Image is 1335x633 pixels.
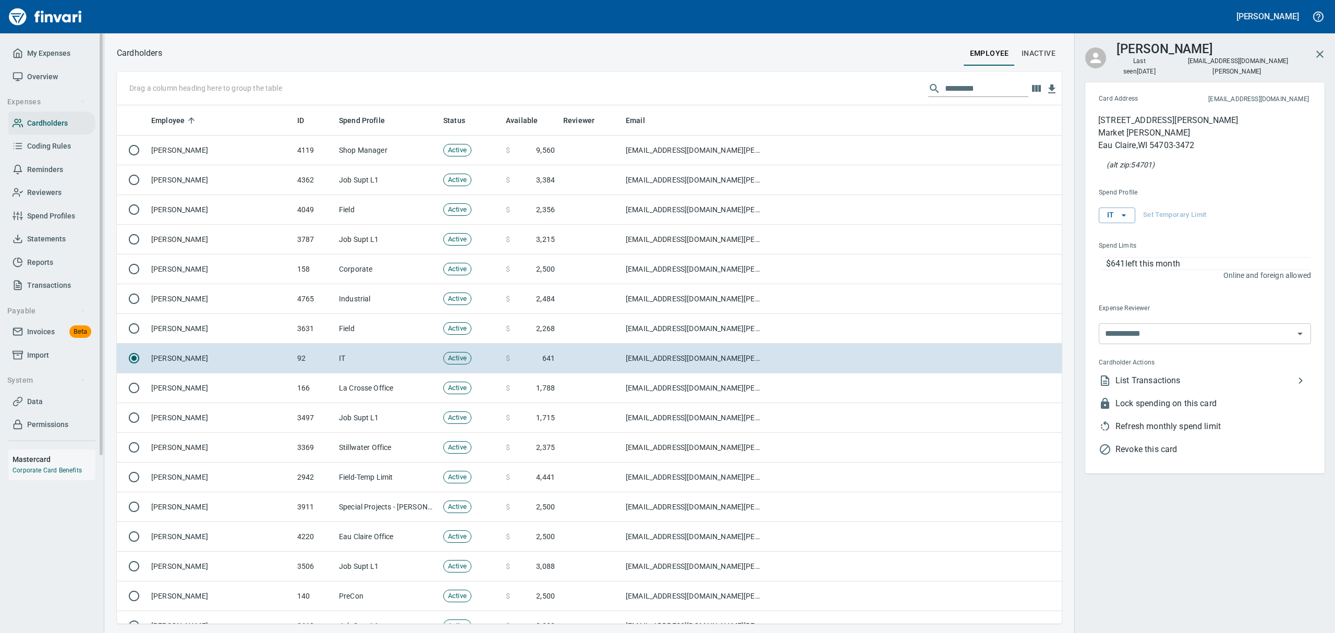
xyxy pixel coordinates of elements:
[506,175,510,185] span: $
[27,210,75,223] span: Spend Profiles
[1116,56,1162,77] span: Last seen
[506,323,510,334] span: $
[622,344,768,373] td: [EMAIL_ADDRESS][DOMAIN_NAME][PERSON_NAME]
[147,136,293,165] td: [PERSON_NAME]
[147,522,293,552] td: [PERSON_NAME]
[622,136,768,165] td: [EMAIL_ADDRESS][DOMAIN_NAME][PERSON_NAME]
[444,562,471,571] span: Active
[622,403,768,433] td: [EMAIL_ADDRESS][DOMAIN_NAME][PERSON_NAME]
[622,462,768,492] td: [EMAIL_ADDRESS][DOMAIN_NAME][PERSON_NAME]
[293,403,335,433] td: 3497
[147,492,293,522] td: [PERSON_NAME]
[1107,160,1155,170] p: At the pump (or any AVS check), this zip will also be accepted
[622,165,768,195] td: [EMAIL_ADDRESS][DOMAIN_NAME][PERSON_NAME]
[506,472,510,482] span: $
[293,136,335,165] td: 4119
[506,502,510,512] span: $
[444,294,471,304] span: Active
[147,344,293,373] td: [PERSON_NAME]
[147,552,293,581] td: [PERSON_NAME]
[622,433,768,462] td: [EMAIL_ADDRESS][DOMAIN_NAME][PERSON_NAME]
[27,325,55,338] span: Invoices
[506,383,510,393] span: $
[69,326,91,338] span: Beta
[542,353,555,363] span: 641
[339,114,398,127] span: Spend Profile
[506,591,510,601] span: $
[1106,258,1310,270] p: $641 left this month
[1099,208,1135,223] button: IT
[443,114,479,127] span: Status
[27,70,58,83] span: Overview
[536,531,555,542] span: 2,500
[335,225,439,254] td: Job Supt L1
[3,92,90,112] button: Expenses
[147,373,293,403] td: [PERSON_NAME]
[293,165,335,195] td: 4362
[8,320,95,344] a: InvoicesBeta
[129,83,282,93] p: Drag a column heading here to group the table
[506,412,510,423] span: $
[536,561,555,571] span: 3,088
[536,323,555,334] span: 2,268
[147,165,293,195] td: [PERSON_NAME]
[151,114,185,127] span: Employee
[293,552,335,581] td: 3506
[1116,39,1213,56] h3: [PERSON_NAME]
[444,205,471,215] span: Active
[8,135,95,158] a: Coding Rules
[147,581,293,611] td: [PERSON_NAME]
[443,114,465,127] span: Status
[444,264,471,274] span: Active
[293,433,335,462] td: 3369
[293,492,335,522] td: 3911
[1234,8,1302,25] button: [PERSON_NAME]
[147,433,293,462] td: [PERSON_NAME]
[27,279,71,292] span: Transactions
[506,620,510,631] span: $
[1173,94,1309,105] span: This is the email address for cardholder receipts
[563,114,594,127] span: Reviewer
[506,145,510,155] span: $
[626,114,645,127] span: Email
[622,225,768,254] td: [EMAIL_ADDRESS][DOMAIN_NAME][PERSON_NAME]
[335,492,439,522] td: Special Projects - [PERSON_NAME]
[8,274,95,297] a: Transactions
[536,591,555,601] span: 2,500
[1098,114,1238,127] p: [STREET_ADDRESS][PERSON_NAME]
[444,591,471,601] span: Active
[27,256,53,269] span: Reports
[1115,443,1311,456] span: Revoke this card
[506,561,510,571] span: $
[8,42,95,65] a: My Expenses
[27,140,71,153] span: Coding Rules
[1090,415,1311,438] li: This will allow the the cardholder to use their full spend limit again
[536,234,555,245] span: 3,215
[8,158,95,181] a: Reminders
[335,284,439,314] td: Industrial
[335,344,439,373] td: IT
[536,145,555,155] span: 9,560
[27,163,63,176] span: Reminders
[335,581,439,611] td: PreCon
[444,145,471,155] span: Active
[27,349,49,362] span: Import
[293,284,335,314] td: 4765
[506,234,510,245] span: $
[622,373,768,403] td: [EMAIL_ADDRESS][DOMAIN_NAME][PERSON_NAME]
[536,472,555,482] span: 4,441
[444,354,471,363] span: Active
[1098,127,1238,139] p: Market [PERSON_NAME]
[1293,326,1307,341] button: Open
[335,462,439,492] td: Field-Temp Limit
[1140,208,1209,223] button: Set Temporary Limit
[536,620,555,631] span: 2,330
[27,418,68,431] span: Permissions
[622,284,768,314] td: [EMAIL_ADDRESS][DOMAIN_NAME][PERSON_NAME]
[293,581,335,611] td: 140
[8,65,95,89] a: Overview
[1098,139,1238,152] p: Eau Claire , WI 54703-3472
[3,301,90,321] button: Payable
[293,254,335,284] td: 158
[1143,209,1207,221] span: Set Temporary Limit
